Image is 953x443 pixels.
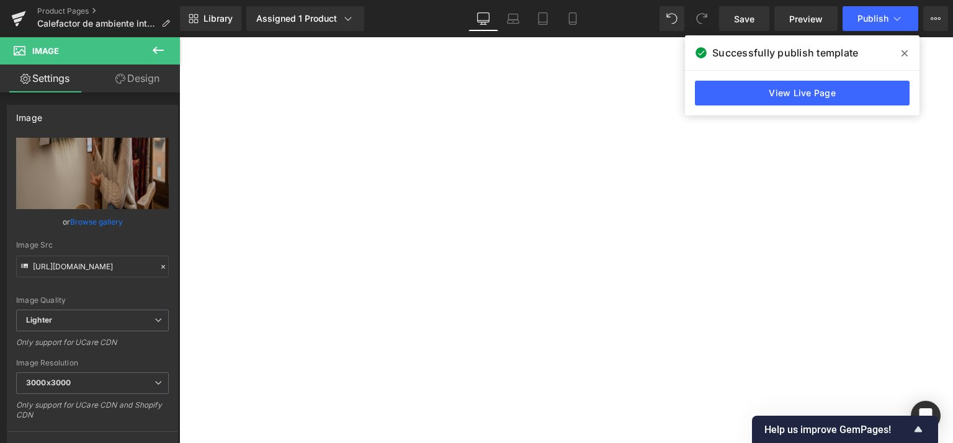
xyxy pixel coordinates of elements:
span: Successfully publish template [712,45,858,60]
input: Link [16,256,169,277]
span: Save [734,12,754,25]
span: Image [32,46,59,56]
a: Preview [774,6,838,31]
a: Tablet [528,6,558,31]
span: Preview [789,12,823,25]
div: or [16,215,169,228]
a: Laptop [498,6,528,31]
a: Design [92,65,182,92]
div: Assigned 1 Product [256,12,354,25]
div: Only support for UCare CDN [16,338,169,356]
a: Desktop [468,6,498,31]
button: Undo [660,6,684,31]
a: Browse gallery [70,211,123,233]
a: Mobile [558,6,588,31]
button: Publish [843,6,918,31]
span: Library [204,13,233,24]
div: Only support for UCare CDN and Shopify CDN [16,400,169,428]
a: Product Pages [37,6,180,16]
button: Show survey - Help us improve GemPages! [764,422,926,437]
a: View Live Page [695,81,910,105]
b: Lighter [26,315,52,324]
div: Image Resolution [16,359,169,367]
span: Help us improve GemPages! [764,424,911,436]
span: Calefactor de ambiente inteligente digital [37,19,156,29]
div: Image [16,105,42,123]
button: More [923,6,948,31]
div: Open Intercom Messenger [911,401,941,431]
span: Publish [857,14,888,24]
div: Image Src [16,241,169,249]
button: Redo [689,6,714,31]
b: 3000x3000 [26,378,71,387]
div: Image Quality [16,296,169,305]
a: New Library [180,6,241,31]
